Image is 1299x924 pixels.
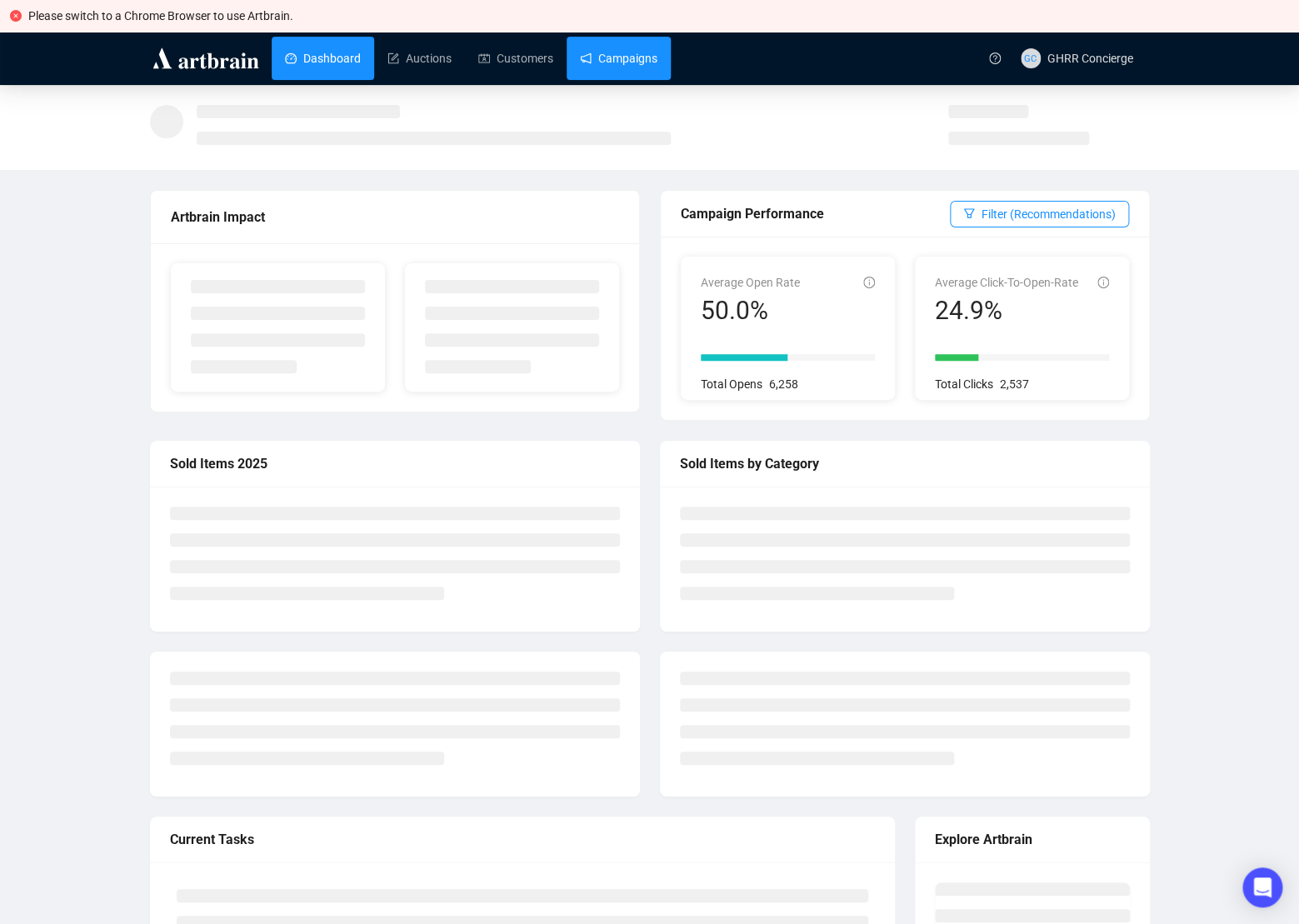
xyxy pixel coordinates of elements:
[580,37,657,80] a: Campaigns
[387,37,452,80] a: Auctions
[171,207,619,227] div: Artbrain Impact
[701,377,762,391] span: Total Opens
[935,295,1078,327] div: 24.9%
[150,45,262,72] img: logo
[170,453,620,474] div: Sold Items 2025
[28,7,1289,25] div: Please switch to a Chrome Browser to use Artbrain.
[680,453,1130,474] div: Sold Items by Category
[935,829,1130,850] div: Explore Artbrain
[1000,377,1029,391] span: 2,537
[1242,867,1282,907] div: Open Intercom Messenger
[863,277,875,288] span: info-circle
[681,203,950,224] div: Campaign Performance
[478,37,553,80] a: Customers
[935,276,1078,289] span: Average Click-To-Open-Rate
[701,276,800,289] span: Average Open Rate
[10,10,22,22] span: close-circle
[701,295,800,327] div: 50.0%
[170,829,875,850] div: Current Tasks
[935,377,993,391] span: Total Clicks
[285,37,361,80] a: Dashboard
[769,377,798,391] span: 6,258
